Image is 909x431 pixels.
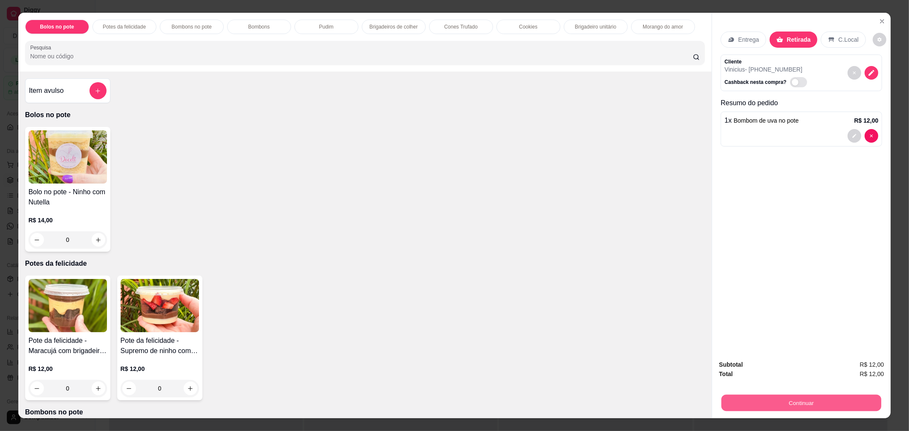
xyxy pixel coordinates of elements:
span: Bombom de uva no pote [734,117,799,124]
p: Bombons no pote [25,407,705,417]
button: increase-product-quantity [92,382,105,395]
p: Bombons no pote [172,23,212,30]
button: decrease-product-quantity [848,129,861,143]
p: Brigadeiros de colher [369,23,418,30]
p: R$ 14,00 [29,216,107,224]
p: Pudim [319,23,334,30]
p: Cones Trufado [444,23,478,30]
button: decrease-product-quantity [30,233,44,247]
p: Potes da felicidade [25,259,705,269]
p: 1 x [724,115,799,126]
button: decrease-product-quantity [30,382,44,395]
button: Close [875,14,889,28]
p: Entrega [738,35,759,44]
button: decrease-product-quantity [865,129,878,143]
p: Vinicius - [PHONE_NUMBER] [724,65,810,74]
p: Bombons [248,23,270,30]
strong: Total [719,371,733,377]
p: Bolos no pote [40,23,74,30]
p: R$ 12,00 [854,116,879,125]
span: R$ 12,00 [860,369,884,379]
img: product-image [121,279,199,332]
button: decrease-product-quantity [873,33,886,46]
input: Pesquisa [30,52,693,60]
button: increase-product-quantity [92,233,105,247]
p: C.Local [838,35,858,44]
p: Potes da felicidade [103,23,146,30]
p: Brigadeiro unitário [575,23,616,30]
strong: Subtotal [719,361,743,368]
h4: Bolo no pote - Ninho com Nutella [29,187,107,207]
h4: Pote da felicidade - Maracujá com brigadeiro meio amargo [29,336,107,356]
button: add-separate-item [89,82,107,99]
button: increase-product-quantity [184,382,197,395]
p: Cookies [519,23,537,30]
p: Cashback nesta compra? [724,79,786,86]
button: Continuar [721,394,881,411]
button: decrease-product-quantity [122,382,136,395]
span: R$ 12,00 [860,360,884,369]
p: R$ 12,00 [121,365,199,373]
p: Resumo do pedido [721,98,882,108]
button: decrease-product-quantity [848,66,861,80]
h4: Pote da felicidade - Supremo de ninho com morango [121,336,199,356]
img: product-image [29,279,107,332]
p: Cliente [724,58,810,65]
p: Retirada [787,35,811,44]
h4: Item avulso [29,86,64,96]
p: Bolos no pote [25,110,705,120]
p: R$ 12,00 [29,365,107,373]
button: decrease-product-quantity [865,66,878,80]
p: Morango do amor [643,23,683,30]
label: Pesquisa [30,44,54,51]
label: Automatic updates [790,77,811,87]
img: product-image [29,130,107,184]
